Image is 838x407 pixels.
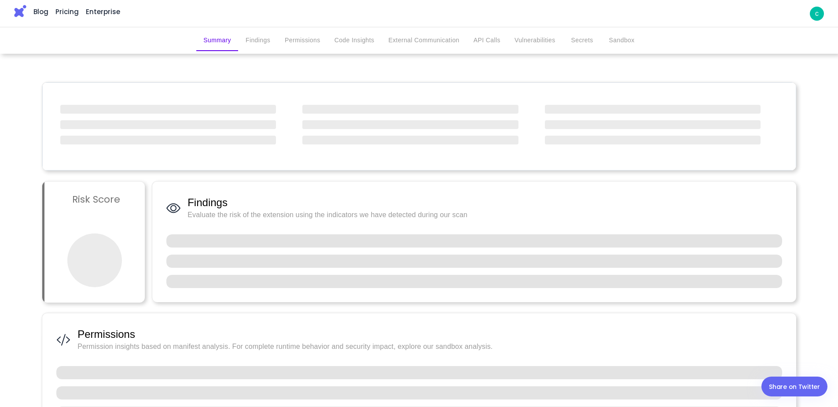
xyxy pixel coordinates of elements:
[77,327,782,341] span: Permissions
[77,341,782,352] span: Permission insights based on manifest analysis. For complete runtime behavior and security impact...
[187,196,782,210] span: Findings
[72,190,121,209] h3: Risk Score
[302,136,518,144] span: ‌
[60,120,276,129] span: ‌
[562,30,602,51] button: Secrets
[187,210,782,220] span: Evaluate the risk of the extension using the indicators we have detected during our scan
[761,377,827,396] a: Share on Twitter
[60,136,276,144] span: ‌
[602,30,642,51] button: Sandbox
[545,136,761,144] span: ‌
[467,30,507,51] button: API Calls
[302,120,518,129] span: ‌
[302,105,518,114] span: ‌
[545,105,761,114] span: ‌
[60,105,276,114] span: ‌
[166,201,180,215] img: Findings
[327,30,382,51] button: Code Insights
[196,30,238,51] button: Summary
[810,7,824,21] a: c
[507,30,562,51] button: Vulnerabilities
[769,381,820,392] div: Share on Twitter
[238,30,278,51] button: Findings
[381,30,466,51] button: External Communication
[67,233,122,287] span: ‌
[196,30,641,51] div: secondary tabs example
[278,30,327,51] button: Permissions
[815,8,819,19] p: c
[545,120,761,129] span: ‌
